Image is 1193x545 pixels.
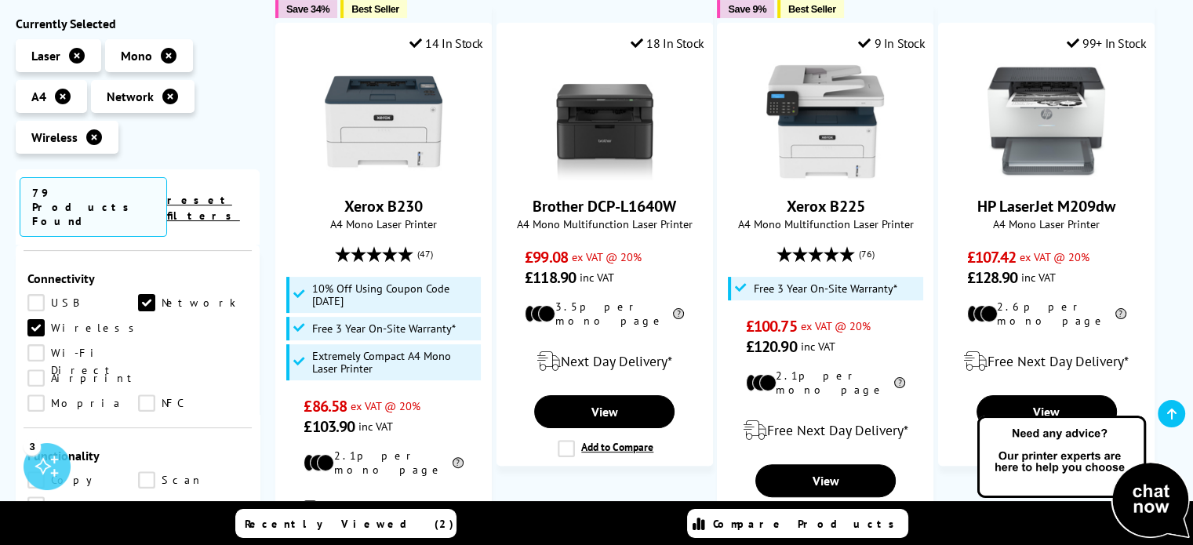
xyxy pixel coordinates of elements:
div: Functionality [27,448,248,463]
span: (76) [859,239,875,269]
span: 79 Products Found [20,177,167,237]
span: inc VAT [1021,270,1056,285]
a: Mopria [27,394,138,412]
span: £100.75 [746,316,797,336]
a: Xerox B225 [786,196,864,216]
div: Connectivity [27,271,248,286]
span: A4 Mono Multifunction Laser Printer [726,216,925,231]
span: A4 Mono Laser Printer [947,216,1146,231]
span: Save 9% [728,3,766,15]
li: 2.1p per mono page [304,449,463,477]
li: 2.1p per mono page [746,369,905,397]
span: Mono [121,48,152,64]
label: Add to Compare [558,440,653,457]
div: modal_delivery [505,340,704,383]
span: inc VAT [580,270,614,285]
div: modal_delivery [284,489,483,532]
div: Currently Selected [16,16,260,31]
a: Xerox B230 [344,196,423,216]
a: Xerox B225 [766,168,884,183]
span: ex VAT @ 20% [1020,249,1089,264]
span: ex VAT @ 20% [351,398,420,413]
img: Open Live Chat window [973,413,1193,542]
span: Extremely Compact A4 Mono Laser Printer [312,350,478,375]
span: A4 [31,89,46,104]
span: £128.90 [967,267,1018,288]
span: 10% Off Using Coupon Code [DATE] [312,282,478,307]
a: NFC [138,394,249,412]
span: Best Seller [788,3,836,15]
span: Free 3 Year On-Site Warranty* [754,282,897,295]
li: 3.5p per mono page [525,300,684,328]
a: USB [27,294,138,311]
span: A4 Mono Multifunction Laser Printer [505,216,704,231]
span: Save 34% [286,3,329,15]
span: Network [107,89,154,104]
span: Best Seller [351,3,399,15]
a: Xerox B230 [325,168,442,183]
a: Recently Viewed (2) [235,509,456,538]
div: 18 In Stock [631,35,704,51]
span: £107.42 [967,247,1017,267]
a: View [977,395,1117,428]
span: £86.58 [304,396,347,416]
a: Airprint [27,369,139,387]
a: View [534,395,675,428]
a: Fax [27,496,138,514]
span: inc VAT [358,419,393,434]
div: 99+ In Stock [1066,35,1146,51]
a: reset filters [167,193,240,223]
img: Brother DCP-L1640W [546,63,664,180]
img: Xerox B225 [766,63,884,180]
span: Wireless [31,129,78,145]
span: Laser [31,48,60,64]
span: Free 3 Year On-Site Warranty* [312,322,456,335]
span: (47) [417,239,433,269]
span: £103.90 [304,416,355,437]
a: Brother DCP-L1640W [546,168,664,183]
span: ex VAT @ 20% [572,249,642,264]
div: 14 In Stock [409,35,483,51]
img: Xerox B230 [325,63,442,180]
span: inc VAT [801,339,835,354]
a: View [755,464,896,497]
span: £118.90 [525,267,576,288]
span: £99.08 [525,247,568,267]
span: £120.90 [746,336,797,357]
span: A4 Mono Laser Printer [284,216,483,231]
a: Wireless [27,319,143,336]
span: Recently Viewed (2) [245,517,454,531]
div: modal_delivery [947,340,1146,383]
a: Scan [138,471,249,489]
a: Compare Products [687,509,908,538]
a: Wi-Fi Direct [27,344,138,362]
a: Copy [27,471,138,489]
a: HP LaserJet M209dw [987,168,1105,183]
a: Brother DCP-L1640W [533,196,676,216]
span: Compare Products [713,517,903,531]
div: modal_delivery [726,409,925,452]
span: ex VAT @ 20% [801,318,871,333]
div: 9 In Stock [858,35,926,51]
a: Network [138,294,249,311]
li: 2.6p per mono page [967,300,1126,328]
div: 3 [24,438,41,455]
a: HP LaserJet M209dw [977,196,1115,216]
img: HP LaserJet M209dw [987,63,1105,180]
